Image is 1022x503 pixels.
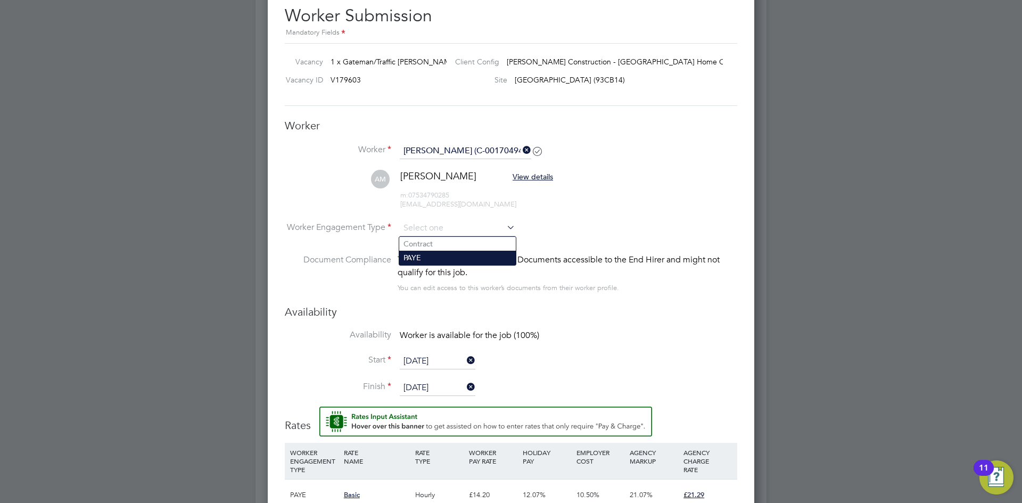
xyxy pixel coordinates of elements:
div: WORKER ENGAGEMENT TYPE [287,443,341,479]
input: Select one [400,220,515,236]
div: Mandatory Fields [285,27,737,39]
input: Select one [400,380,475,396]
span: [PERSON_NAME] Construction - [GEOGRAPHIC_DATA] Home Counties [507,57,749,67]
label: Client Config [447,57,499,67]
div: This worker has no Compliance Documents accessible to the End Hirer and might not qualify for thi... [398,253,737,279]
label: Finish [285,381,391,392]
span: [GEOGRAPHIC_DATA] (93CB14) [515,75,625,85]
div: EMPLOYER COST [574,443,628,471]
span: 21.07% [630,490,653,499]
button: Rate Assistant [319,407,652,436]
span: V179603 [331,75,361,85]
h3: Rates [285,407,737,432]
span: Worker is available for the job (100%) [400,330,539,341]
div: 11 [979,468,988,482]
label: Vacancy ID [281,75,323,85]
span: AM [371,170,390,188]
li: PAYE [399,251,516,265]
label: Document Compliance [285,253,391,292]
li: Contract [399,237,516,251]
div: RATE TYPE [413,443,466,471]
div: RATE NAME [341,443,413,471]
label: Worker Engagement Type [285,222,391,233]
span: [PERSON_NAME] [400,170,476,182]
span: 12.07% [523,490,546,499]
div: AGENCY CHARGE RATE [681,443,735,479]
div: You can edit access to this worker’s documents from their worker profile. [398,282,619,294]
div: WORKER PAY RATE [466,443,520,471]
span: 10.50% [576,490,599,499]
label: Start [285,354,391,366]
span: m: [400,191,408,200]
h3: Worker [285,119,737,133]
label: Availability [285,329,391,341]
div: HOLIDAY PAY [520,443,574,471]
span: 07534790285 [400,191,449,200]
span: £21.29 [683,490,704,499]
span: [EMAIL_ADDRESS][DOMAIN_NAME] [400,200,516,209]
h3: Availability [285,305,737,319]
span: Basic [344,490,360,499]
label: Vacancy [281,57,323,67]
span: View details [513,172,553,182]
button: Open Resource Center, 11 new notifications [979,460,1013,494]
input: Select one [400,353,475,369]
span: 1 x Gateman/Traffic [PERSON_NAME] - S… [331,57,475,67]
div: AGENCY MARKUP [627,443,681,471]
label: Worker [285,144,391,155]
input: Search for... [400,143,531,159]
label: Site [447,75,507,85]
